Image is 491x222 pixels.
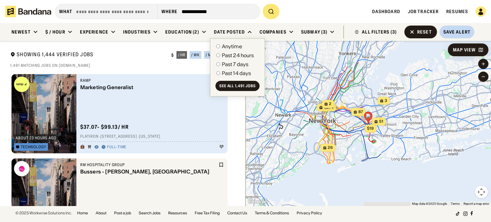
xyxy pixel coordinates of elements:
span: 1,274 [324,105,333,110]
div: Education (2) [165,29,199,35]
a: Post a job [114,211,131,215]
div: Flatiron · [STREET_ADDRESS] · [US_STATE] [80,134,224,139]
div: Past 24 hours [222,53,254,58]
a: Resources [168,211,187,215]
div: Reset [417,30,432,34]
img: Google [247,198,268,206]
img: Ramp logo [14,77,29,92]
div: Anytime [222,44,242,49]
a: Free Tax Filing [195,211,220,215]
div: $ / hour [45,29,65,35]
div: / wk [191,53,200,57]
div: Newest [12,29,31,35]
div: ALL FILTERS (3) [362,30,397,34]
span: Map data ©2025 Google [412,202,447,205]
a: Terms (opens in new tab) [451,202,460,205]
div: 1,491 matching jobs on [DOMAIN_NAME] [10,63,235,68]
a: Search Jobs [139,211,160,215]
div: Experience [80,29,108,35]
div: / m [206,53,211,57]
div: Ramp [80,78,217,83]
div: Date Posted [214,29,245,35]
div: Bussers - [PERSON_NAME], [GEOGRAPHIC_DATA] [80,169,217,175]
a: Home [77,211,88,215]
div: Full-time [107,145,127,150]
div: Map View [453,48,476,52]
div: Industries [123,29,151,35]
div: Companies [260,29,286,35]
span: 87 [358,109,363,115]
div: Where [161,9,178,14]
div: about 23 hours ago [16,136,57,140]
a: Report a map error [464,202,489,205]
div: Showing 1,444 Verified Jobs [10,51,166,59]
div: Past 14 days [222,71,251,76]
div: grid [10,72,235,206]
a: Open this area in Google Maps (opens a new window) [247,198,268,206]
div: Marketing Generalist [80,84,217,90]
button: Map camera controls [475,186,488,198]
div: RM Hospitality Group [80,162,217,167]
div: / hr [178,53,186,57]
div: $ [171,53,174,58]
span: 51 [379,119,383,124]
a: Job Tracker [408,9,439,14]
div: Subway (3) [301,29,327,35]
div: © 2025 Workwise Solutions Inc. [15,211,72,215]
a: Resumes [446,9,468,14]
img: RM Hospitality Group logo [14,161,29,176]
div: See all 1,491 jobs [219,84,256,88]
a: Dashboard [372,9,400,14]
a: Contact Us [227,211,247,215]
span: 26 [328,145,333,150]
div: $ 37.07 - $99.13 / hr [80,124,129,130]
div: Technology [21,145,46,149]
div: Past 7 days [222,62,249,67]
span: 2 [329,101,331,107]
div: Save Alert [443,29,471,35]
a: About [96,211,106,215]
a: Terms & Conditions [255,211,289,215]
span: $19 [367,126,374,131]
span: 3 [385,98,387,103]
a: Privacy Policy [297,211,322,215]
img: Bandana logotype [5,6,51,17]
div: what [59,9,72,14]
